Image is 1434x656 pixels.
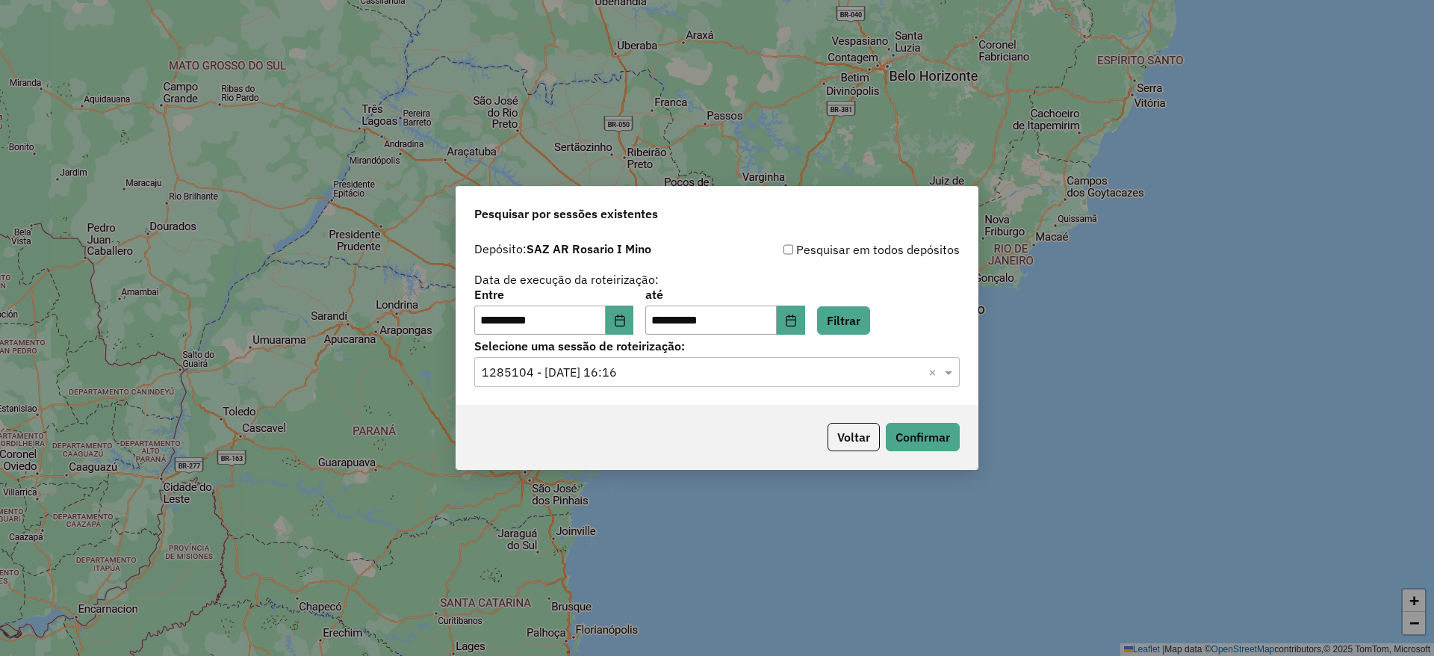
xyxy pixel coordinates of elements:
label: Entre [474,285,633,303]
label: Selecione uma sessão de roteirização: [474,337,960,355]
button: Voltar [828,423,880,451]
div: Pesquisar em todos depósitos [717,241,960,259]
label: até [645,285,804,303]
span: Clear all [928,363,941,381]
strong: SAZ AR Rosario I Mino [527,241,651,256]
button: Choose Date [777,306,805,335]
span: Pesquisar por sessões existentes [474,205,658,223]
button: Confirmar [886,423,960,451]
button: Filtrar [817,306,870,335]
label: Data de execução da roteirização: [474,270,659,288]
label: Depósito: [474,240,651,258]
button: Choose Date [606,306,634,335]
